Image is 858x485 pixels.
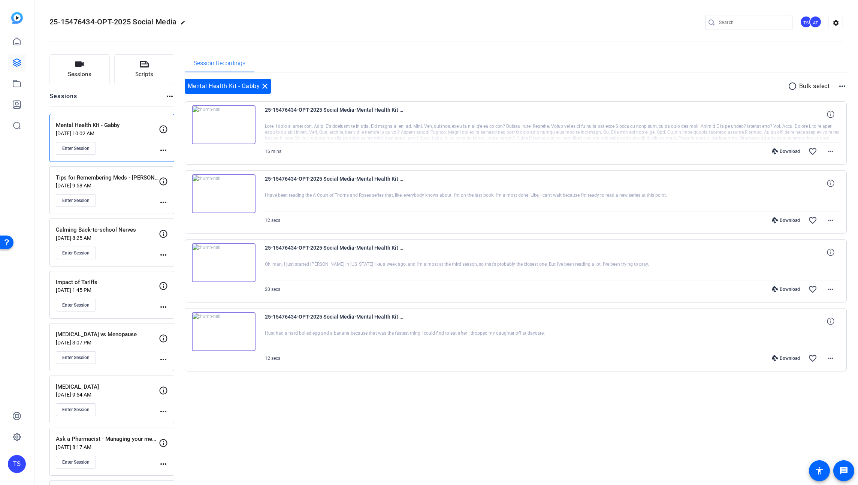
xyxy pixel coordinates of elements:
[265,287,280,292] span: 20 secs
[265,105,404,123] span: 25-15476434-OPT-2025 Social Media-Mental Health Kit - Gabby-iPhone 15 Pro-2025-08-11-11-20-29-157-0
[826,216,835,225] mat-icon: more_horiz
[159,302,168,311] mat-icon: more_horiz
[719,18,786,27] input: Search
[194,60,245,66] span: Session Recordings
[808,285,817,294] mat-icon: favorite_border
[114,54,175,84] button: Scripts
[768,286,804,292] div: Download
[62,407,90,413] span: Enter Session
[838,82,847,91] mat-icon: more_horiz
[56,121,159,130] p: Mental Health Kit - Gabby
[165,92,174,101] mat-icon: more_horiz
[768,355,804,361] div: Download
[808,216,817,225] mat-icon: favorite_border
[56,383,159,391] p: [MEDICAL_DATA]
[159,250,168,259] mat-icon: more_horiz
[56,299,96,311] button: Enter Session
[826,285,835,294] mat-icon: more_horiz
[68,70,91,79] span: Sessions
[192,105,256,144] img: thumb-nail
[839,466,848,475] mat-icon: message
[192,174,256,213] img: thumb-nail
[56,330,159,339] p: [MEDICAL_DATA] vs Menopause
[180,20,189,29] mat-icon: edit
[62,355,90,361] span: Enter Session
[768,217,804,223] div: Download
[808,147,817,156] mat-icon: favorite_border
[56,183,159,189] p: [DATE] 9:58 AM
[828,17,843,28] mat-icon: settings
[62,459,90,465] span: Enter Session
[159,407,168,416] mat-icon: more_horiz
[135,70,153,79] span: Scripts
[49,92,78,106] h2: Sessions
[192,243,256,282] img: thumb-nail
[62,198,90,204] span: Enter Session
[826,147,835,156] mat-icon: more_horiz
[49,17,176,26] span: 25-15476434-OPT-2025 Social Media
[815,466,824,475] mat-icon: accessibility
[62,250,90,256] span: Enter Session
[800,16,813,29] ngx-avatar: Tilt Studios
[56,174,159,182] p: Tips for Remembering Meds - [PERSON_NAME]
[788,82,799,91] mat-icon: radio_button_unchecked
[265,312,404,330] span: 25-15476434-OPT-2025 Social Media-Mental Health Kit - Gabby-iPhone 15 Pro-2025-08-11-11-09-29-948-0
[159,460,168,469] mat-icon: more_horiz
[56,130,159,136] p: [DATE] 10:02 AM
[56,194,96,207] button: Enter Session
[62,145,90,151] span: Enter Session
[8,455,26,473] div: TS
[265,149,281,154] span: 16 mins
[260,82,269,91] mat-icon: close
[826,354,835,363] mat-icon: more_horiz
[809,16,822,28] div: AT
[56,287,159,293] p: [DATE] 1:45 PM
[56,226,159,234] p: Calming Back-to-school Nerves
[56,435,159,443] p: Ask a Pharmacist - Managing your medication while traveling
[809,16,822,29] ngx-avatar: Abraham Turcotte
[49,54,110,84] button: Sessions
[56,403,96,416] button: Enter Session
[56,351,96,364] button: Enter Session
[56,278,159,287] p: Impact of Tariffs
[265,174,404,192] span: 25-15476434-OPT-2025 Social Media-Mental Health Kit - Gabby-iPhone 15 Pro-2025-08-11-11-18-08-687-0
[185,79,271,94] div: Mental Health Kit - Gabby
[159,198,168,207] mat-icon: more_horiz
[56,235,159,241] p: [DATE] 8:25 AM
[265,356,280,361] span: 12 secs
[159,146,168,155] mat-icon: more_horiz
[192,312,256,351] img: thumb-nail
[56,456,96,469] button: Enter Session
[56,247,96,259] button: Enter Session
[56,340,159,346] p: [DATE] 3:07 PM
[808,354,817,363] mat-icon: favorite_border
[799,82,830,91] p: Bulk select
[56,392,159,398] p: [DATE] 9:54 AM
[62,302,90,308] span: Enter Session
[265,243,404,261] span: 25-15476434-OPT-2025 Social Media-Mental Health Kit - Gabby-iPhone 15 Pro-2025-08-11-11-14-07-600-0
[768,148,804,154] div: Download
[11,12,23,24] img: blue-gradient.svg
[265,218,280,223] span: 12 secs
[56,444,159,450] p: [DATE] 8:17 AM
[56,142,96,155] button: Enter Session
[159,355,168,364] mat-icon: more_horiz
[800,16,812,28] div: TS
